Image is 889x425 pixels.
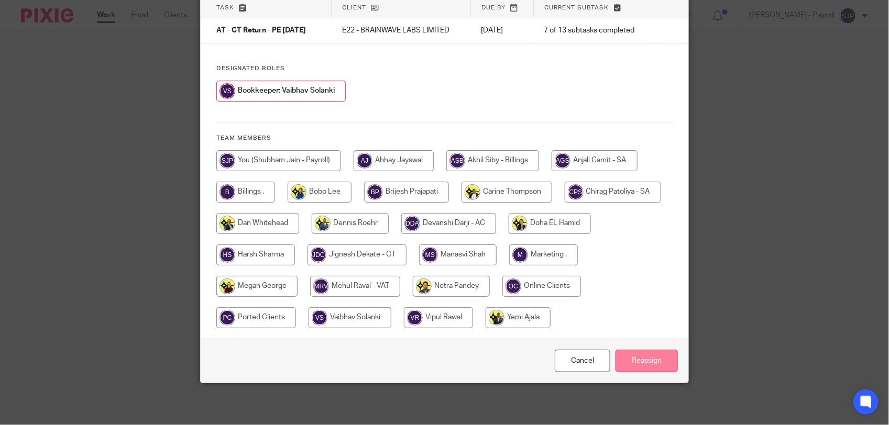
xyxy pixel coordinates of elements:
[544,5,609,10] span: Current subtask
[481,5,506,10] span: Due by
[616,350,678,372] input: Reassign
[481,25,523,36] p: [DATE]
[342,5,366,10] span: Client
[216,5,234,10] span: Task
[216,134,673,142] h4: Team members
[342,25,460,36] p: E22 - BRAINWAVE LABS LIMITED
[555,350,610,372] a: Close this dialog window
[216,64,673,73] h4: Designated Roles
[216,27,306,35] span: AT - CT Return - PE [DATE]
[534,18,655,43] td: 7 of 13 subtasks completed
